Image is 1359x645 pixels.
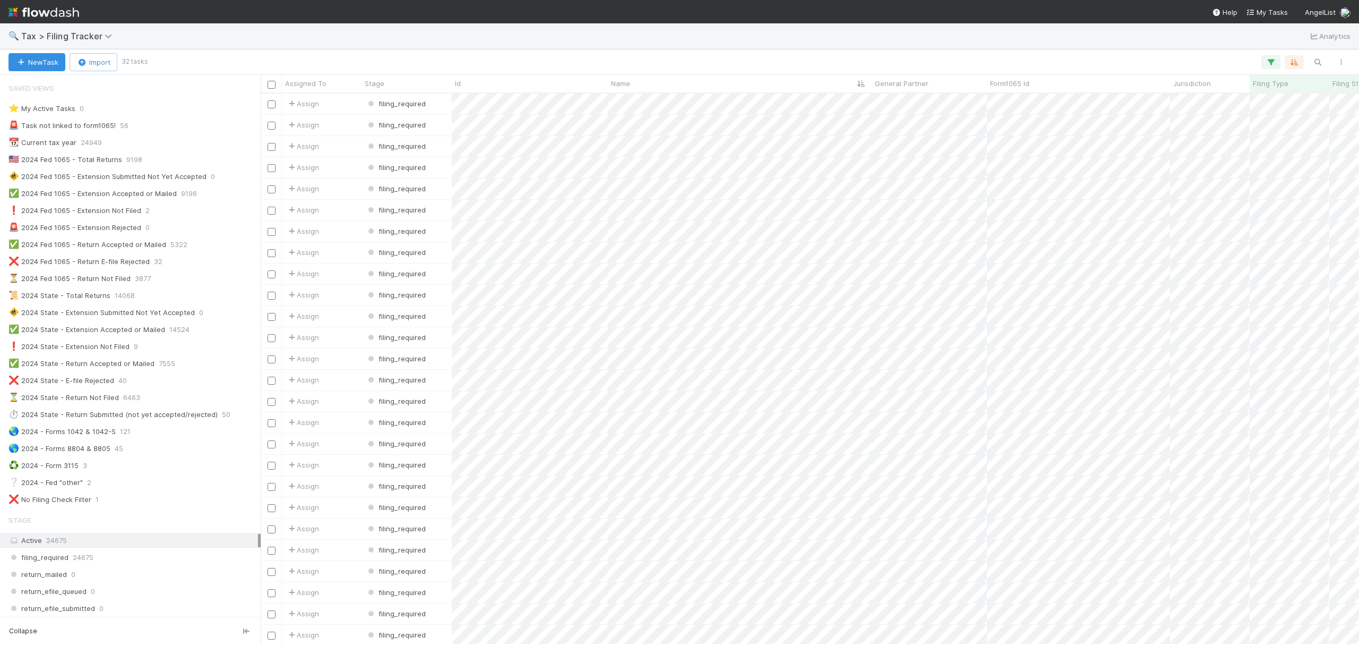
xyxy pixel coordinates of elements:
[222,408,230,421] span: 50
[8,121,19,130] span: 🚨
[199,306,203,319] span: 0
[268,547,276,555] input: Toggle Row Selected
[366,290,426,300] div: filing_required
[181,187,197,200] span: 9196
[366,311,426,321] div: filing_required
[286,290,319,300] span: Assign
[1309,30,1351,43] a: Analytics
[8,461,19,470] span: ♻️
[8,78,54,99] span: Saved Views
[8,240,19,249] span: ✅
[366,631,426,639] span: filing_required
[8,478,19,487] span: ❔
[268,589,276,597] input: Toggle Row Selected
[286,311,319,321] div: Assign
[366,439,426,448] span: filing_required
[611,78,630,89] span: Name
[268,270,276,278] input: Toggle Row Selected
[286,353,319,364] div: Assign
[366,609,426,618] span: filing_required
[8,427,19,436] span: 🌏
[268,334,276,342] input: Toggle Row Selected
[126,153,142,166] span: 9198
[8,410,19,419] span: ⏱️
[286,226,319,236] span: Assign
[268,228,276,236] input: Toggle Row Selected
[1246,8,1288,16] span: My Tasks
[268,462,276,470] input: Toggle Row Selected
[8,340,130,353] div: 2024 State - Extension Not Filed
[366,269,426,278] span: filing_required
[286,183,319,194] span: Assign
[1340,7,1351,18] img: avatar_d45d11ee-0024-4901-936f-9df0a9cc3b4e.png
[8,495,19,504] span: ❌
[268,313,276,321] input: Toggle Row Selected
[8,102,75,115] div: My Active Tasks
[286,120,319,130] span: Assign
[8,153,122,166] div: 2024 Fed 1065 - Total Returns
[286,162,319,173] span: Assign
[8,551,68,564] span: filing_required
[71,568,75,581] span: 0
[21,31,117,41] span: Tax > Filing Tracker
[286,566,319,576] div: Assign
[8,206,19,215] span: ❗
[135,272,151,285] span: 3877
[8,238,166,251] div: 2024 Fed 1065 - Return Accepted or Mailed
[366,247,426,258] div: filing_required
[159,357,175,370] span: 7555
[8,374,114,387] div: 2024 State - E-file Rejected
[8,223,19,232] span: 🚨
[268,483,276,491] input: Toggle Row Selected
[8,291,19,300] span: 📜
[286,438,319,449] div: Assign
[366,333,426,342] span: filing_required
[145,221,150,234] span: 0
[145,204,150,217] span: 2
[286,98,319,109] span: Assign
[8,255,150,268] div: 2024 Fed 1065 - Return E-file Rejected
[366,397,426,405] span: filing_required
[268,100,276,108] input: Toggle Row Selected
[1253,78,1288,89] span: Filing Type
[8,119,116,132] div: Task not linked to form1065!
[8,391,119,404] div: 2024 State - Return Not Filed
[8,289,110,302] div: 2024 State - Total Returns
[286,396,319,406] span: Assign
[366,354,426,363] span: filing_required
[1212,7,1237,18] div: Help
[8,274,19,283] span: ⏳
[9,626,37,636] span: Collapse
[8,325,19,334] span: ✅
[366,142,426,150] span: filing_required
[366,417,426,428] div: filing_required
[80,102,84,115] span: 0
[286,608,319,619] span: Assign
[81,136,102,149] span: 24949
[8,376,19,385] span: ❌
[366,205,426,215] div: filing_required
[73,551,93,564] span: 24675
[366,545,426,555] div: filing_required
[99,602,104,615] span: 0
[268,122,276,130] input: Toggle Row Selected
[366,226,426,236] div: filing_required
[366,291,426,299] span: filing_required
[268,419,276,427] input: Toggle Row Selected
[268,143,276,151] input: Toggle Row Selected
[8,359,19,368] span: ✅
[366,608,426,619] div: filing_required
[118,374,127,387] span: 40
[366,588,426,597] span: filing_required
[366,268,426,279] div: filing_required
[286,545,319,555] div: Assign
[366,524,426,533] span: filing_required
[1305,8,1336,16] span: AngelList
[268,440,276,448] input: Toggle Row Selected
[286,332,319,343] span: Assign
[8,323,165,336] div: 2024 State - Extension Accepted or Mailed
